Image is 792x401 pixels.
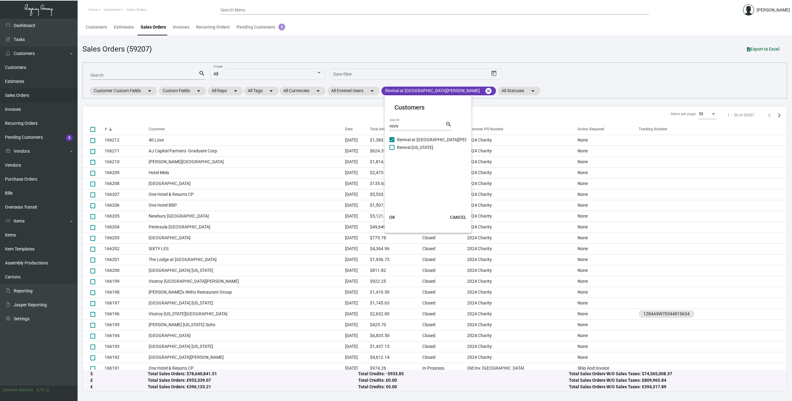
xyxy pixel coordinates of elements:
[2,387,34,393] div: Current version:
[394,103,461,112] mat-card-title: Customers
[382,212,402,223] button: OK
[450,215,466,220] span: CANCEL
[445,121,452,128] mat-icon: search
[389,215,395,220] span: OK
[445,212,471,223] button: CANCEL
[397,136,492,143] span: Revival at [GEOGRAPHIC_DATA][PERSON_NAME]
[397,144,433,151] span: Revival [US_STATE]
[37,387,49,393] div: 0.51.2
